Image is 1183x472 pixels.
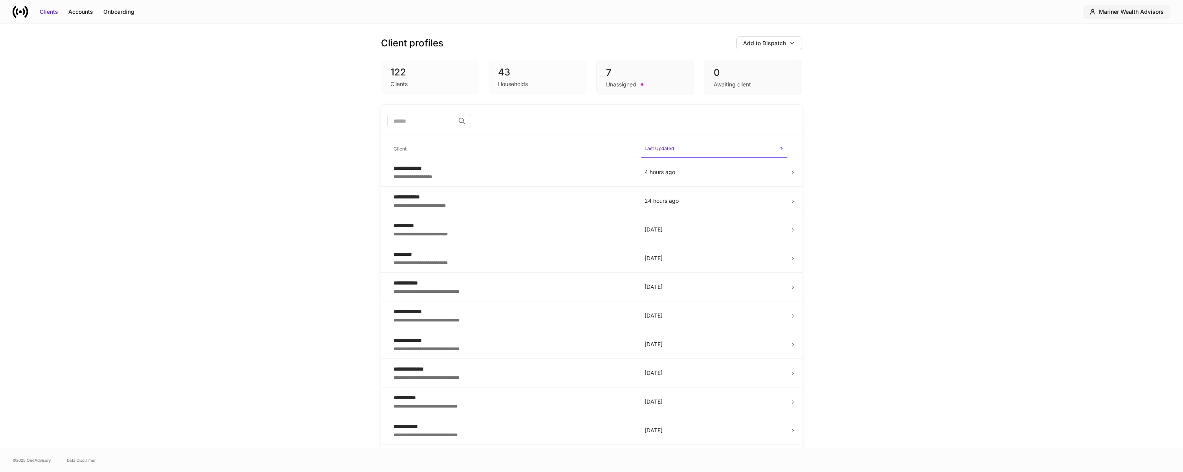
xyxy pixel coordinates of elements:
[704,60,802,95] div: 0Awaiting client
[381,37,443,50] h3: Client profiles
[596,60,694,95] div: 7Unassigned
[103,8,134,16] div: Onboarding
[743,39,786,47] div: Add to Dispatch
[498,66,577,79] div: 43
[1099,8,1164,16] div: Mariner Wealth Advisors
[645,197,784,205] p: 24 hours ago
[645,283,784,291] p: [DATE]
[98,6,139,18] button: Onboarding
[40,8,58,16] div: Clients
[645,426,784,434] p: [DATE]
[645,369,784,377] p: [DATE]
[606,81,636,88] div: Unassigned
[390,141,635,157] span: Client
[498,80,528,88] div: Households
[645,254,784,262] p: [DATE]
[645,340,784,348] p: [DATE]
[645,226,784,233] p: [DATE]
[606,66,685,79] div: 7
[714,66,792,79] div: 0
[645,145,674,152] h6: Last Updated
[645,168,784,176] p: 4 hours ago
[68,8,93,16] div: Accounts
[67,457,96,463] a: Data Disclaimer
[390,66,470,79] div: 122
[390,80,408,88] div: Clients
[736,36,802,50] button: Add to Dispatch
[641,141,787,158] span: Last Updated
[63,6,98,18] button: Accounts
[645,312,784,320] p: [DATE]
[645,398,784,406] p: [DATE]
[394,145,407,152] h6: Client
[1083,5,1170,19] button: Mariner Wealth Advisors
[35,6,63,18] button: Clients
[714,81,751,88] div: Awaiting client
[13,457,51,463] span: © 2025 OneAdvisory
